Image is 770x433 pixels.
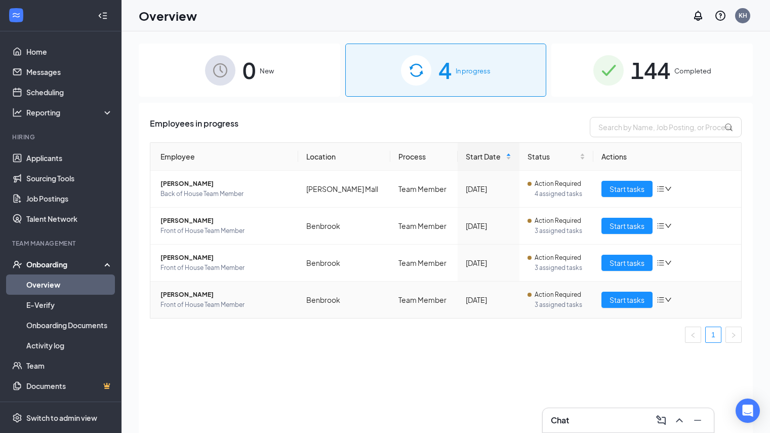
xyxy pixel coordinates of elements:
[725,327,742,343] li: Next Page
[690,412,706,428] button: Minimize
[657,185,665,193] span: bars
[535,290,581,300] span: Action Required
[26,315,113,335] a: Onboarding Documents
[674,66,711,76] span: Completed
[725,327,742,343] button: right
[160,263,290,273] span: Front of House Team Member
[551,415,569,426] h3: Chat
[590,117,742,137] input: Search by Name, Job Posting, or Process
[12,413,22,423] svg: Settings
[150,143,298,171] th: Employee
[160,253,290,263] span: [PERSON_NAME]
[26,356,113,376] a: Team
[739,11,747,20] div: KH
[519,143,594,171] th: Status
[736,399,760,423] div: Open Intercom Messenger
[685,327,701,343] li: Previous Page
[466,183,511,194] div: [DATE]
[390,245,458,282] td: Team Member
[692,10,704,22] svg: Notifications
[12,107,22,117] svg: Analysis
[298,245,390,282] td: Benbrook
[26,82,113,102] a: Scheduling
[653,412,669,428] button: ComposeMessage
[139,7,197,24] h1: Overview
[26,396,113,416] a: SurveysCrown
[714,10,726,22] svg: QuestionInfo
[610,220,644,231] span: Start tasks
[535,253,581,263] span: Action Required
[535,263,586,273] span: 3 assigned tasks
[673,414,685,426] svg: ChevronUp
[690,332,696,338] span: left
[456,66,491,76] span: In progress
[160,189,290,199] span: Back of House Team Member
[298,143,390,171] th: Location
[26,168,113,188] a: Sourcing Tools
[26,42,113,62] a: Home
[685,327,701,343] button: left
[706,327,721,342] a: 1
[671,412,687,428] button: ChevronUp
[12,133,111,141] div: Hiring
[298,282,390,318] td: Benbrook
[150,117,238,137] span: Employees in progress
[535,179,581,189] span: Action Required
[26,295,113,315] a: E-Verify
[390,171,458,208] td: Team Member
[160,226,290,236] span: Front of House Team Member
[242,53,256,88] span: 0
[390,282,458,318] td: Team Member
[26,188,113,209] a: Job Postings
[466,151,504,162] span: Start Date
[665,222,672,229] span: down
[655,414,667,426] svg: ComposeMessage
[26,274,113,295] a: Overview
[535,226,586,236] span: 3 assigned tasks
[12,259,22,269] svg: UserCheck
[298,171,390,208] td: [PERSON_NAME] Mall
[26,62,113,82] a: Messages
[657,296,665,304] span: bars
[535,189,586,199] span: 4 assigned tasks
[390,143,458,171] th: Process
[26,209,113,229] a: Talent Network
[601,292,653,308] button: Start tasks
[705,327,721,343] li: 1
[160,179,290,189] span: [PERSON_NAME]
[610,183,644,194] span: Start tasks
[657,222,665,230] span: bars
[665,296,672,303] span: down
[26,413,97,423] div: Switch to admin view
[26,376,113,396] a: DocumentsCrown
[26,335,113,356] a: Activity log
[665,259,672,266] span: down
[466,220,511,231] div: [DATE]
[26,148,113,168] a: Applicants
[160,216,290,226] span: [PERSON_NAME]
[601,255,653,271] button: Start tasks
[731,332,737,338] span: right
[665,185,672,192] span: down
[593,143,741,171] th: Actions
[528,151,578,162] span: Status
[610,257,644,268] span: Start tasks
[160,300,290,310] span: Front of House Team Member
[610,294,644,305] span: Start tasks
[438,53,452,88] span: 4
[657,259,665,267] span: bars
[26,259,104,269] div: Onboarding
[601,181,653,197] button: Start tasks
[535,300,586,310] span: 3 assigned tasks
[692,414,704,426] svg: Minimize
[260,66,274,76] span: New
[535,216,581,226] span: Action Required
[390,208,458,245] td: Team Member
[601,218,653,234] button: Start tasks
[466,257,511,268] div: [DATE]
[631,53,670,88] span: 144
[466,294,511,305] div: [DATE]
[160,290,290,300] span: [PERSON_NAME]
[298,208,390,245] td: Benbrook
[26,107,113,117] div: Reporting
